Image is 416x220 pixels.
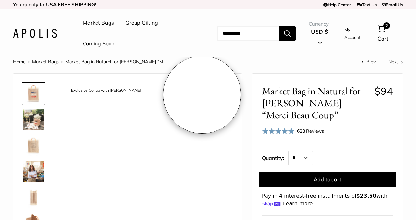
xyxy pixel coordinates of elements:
[262,85,370,121] span: Market Bag in Natural for [PERSON_NAME] “Merci Beau Coup”
[259,172,396,187] button: Add to cart
[377,23,403,44] a: 2 Cart
[309,27,331,47] button: USD $
[23,135,44,156] img: description_Seal of authenticity printed on the backside of every bag.
[262,149,288,165] label: Quantity:
[377,35,388,42] span: Cart
[388,59,403,65] a: Next
[23,187,44,208] img: Market Bag in Natural for Clare V. “Merci Beau Coup”
[13,57,166,66] nav: Breadcrumb
[323,2,351,7] a: Help Center
[23,109,44,130] img: Market Bag in Natural for Clare V. “Merci Beau Coup”
[125,18,158,28] a: Group Gifting
[217,26,279,41] input: Search...
[374,85,393,97] span: $94
[279,26,296,41] button: Search
[32,59,59,65] a: Market Bags
[297,128,324,134] span: 623 Reviews
[13,29,57,38] img: Apolis
[22,160,45,183] a: description_Clare V in her CA studio
[83,18,114,28] a: Market Bags
[344,26,366,42] a: My Account
[22,82,45,105] a: description_Exclusive Collab with Clare V
[23,161,44,182] img: description_Clare V in her CA studio
[361,59,376,65] a: Prev
[22,134,45,157] a: description_Seal of authenticity printed on the backside of every bag.
[357,2,377,7] a: Text Us
[382,2,403,7] a: Email Us
[22,108,45,131] a: Market Bag in Natural for Clare V. “Merci Beau Coup”
[46,1,96,7] strong: USA FREE SHIPPING!
[68,86,145,95] div: Exclusive Collab with [PERSON_NAME]
[311,28,328,35] span: USD $
[23,83,44,104] img: description_Exclusive Collab with Clare V
[309,19,331,29] span: Currency
[83,39,114,49] a: Coming Soon
[65,59,166,65] span: Market Bag in Natural for [PERSON_NAME] “M...
[22,186,45,209] a: Market Bag in Natural for Clare V. “Merci Beau Coup”
[13,59,26,65] a: Home
[383,22,390,29] span: 2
